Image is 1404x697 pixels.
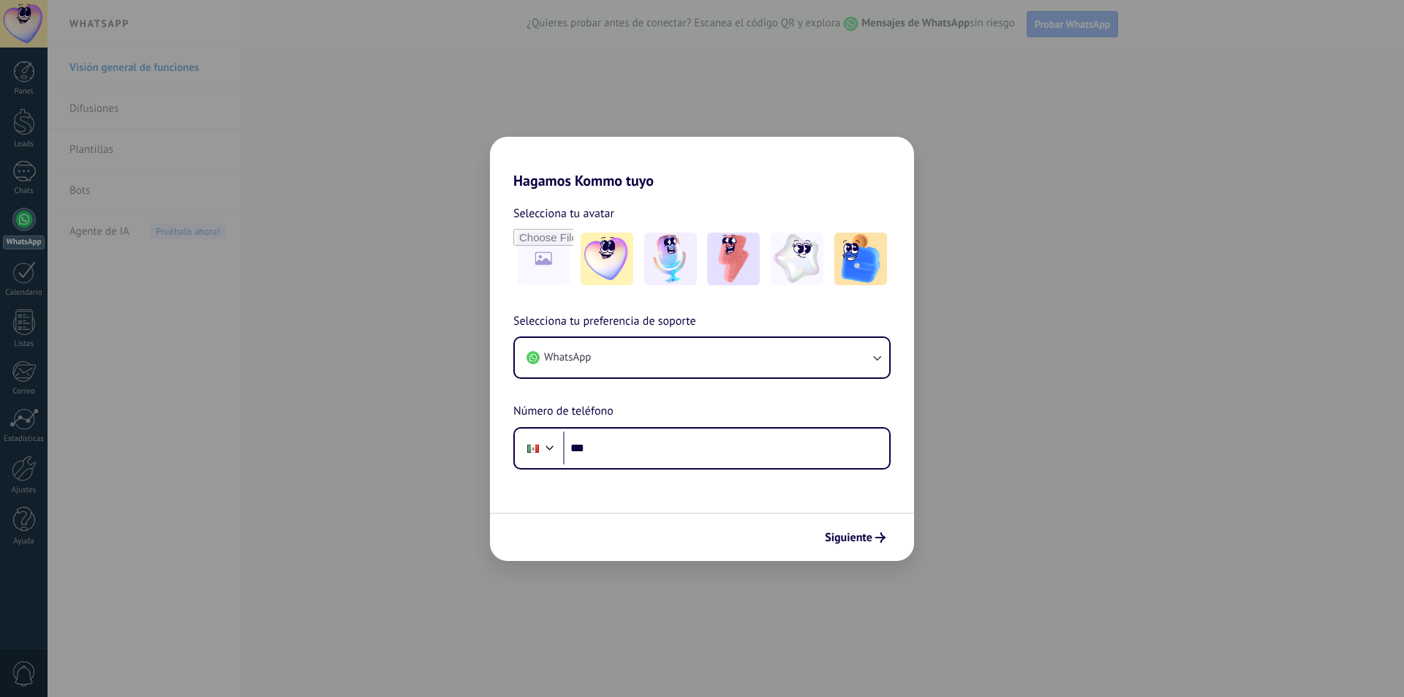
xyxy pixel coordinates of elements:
span: Número de teléfono [513,402,614,421]
img: -5.jpeg [834,233,887,285]
button: WhatsApp [515,338,889,377]
img: -3.jpeg [707,233,760,285]
h2: Hagamos Kommo tuyo [490,137,914,189]
span: Selecciona tu avatar [513,204,614,223]
span: WhatsApp [544,350,591,365]
img: -2.jpeg [644,233,697,285]
span: Selecciona tu preferencia de soporte [513,312,696,331]
span: Siguiente [825,532,872,543]
button: Siguiente [818,525,892,550]
img: -4.jpeg [771,233,823,285]
img: -1.jpeg [581,233,633,285]
div: Mexico: + 52 [519,433,547,464]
